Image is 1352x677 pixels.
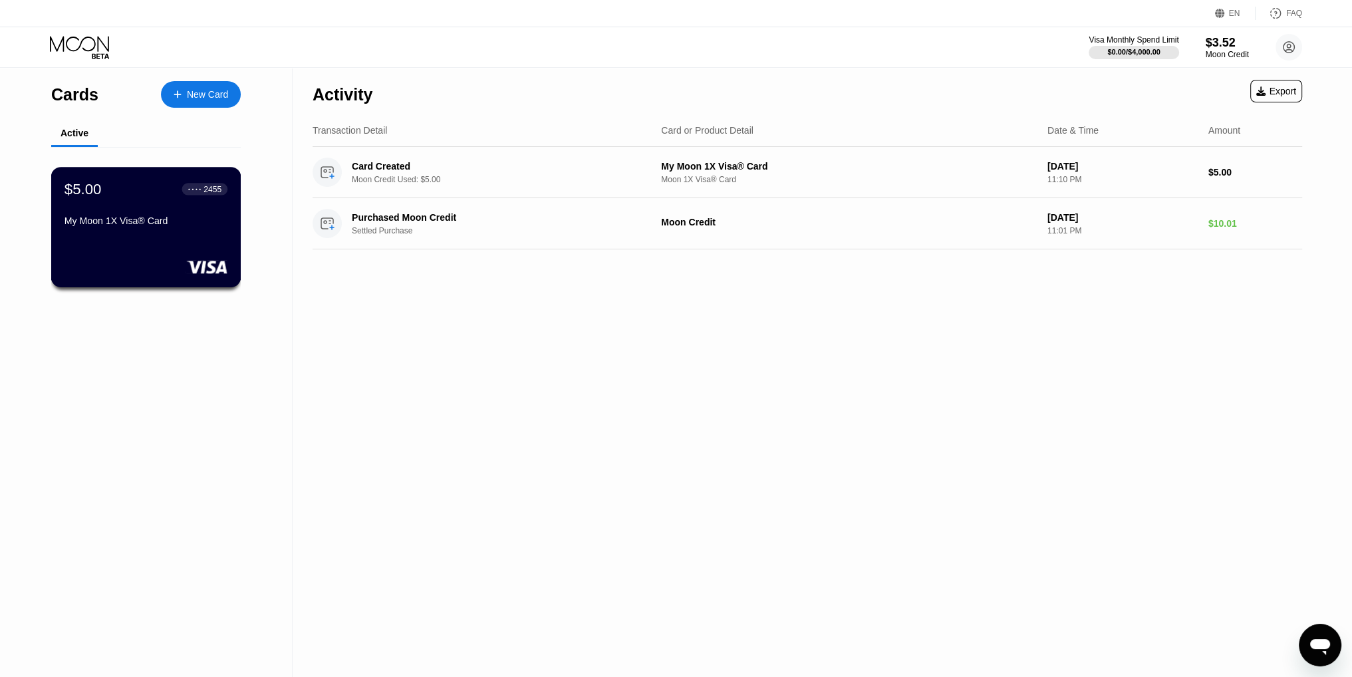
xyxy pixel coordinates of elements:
[1250,80,1302,102] div: Export
[352,175,656,184] div: Moon Credit Used: $5.00
[188,187,202,191] div: ● ● ● ●
[1206,36,1249,50] div: $3.52
[352,226,656,235] div: Settled Purchase
[1089,35,1178,59] div: Visa Monthly Spend Limit$0.00/$4,000.00
[1047,175,1198,184] div: 11:10 PM
[661,161,1037,172] div: My Moon 1X Visa® Card
[1206,36,1249,59] div: $3.52Moon Credit
[161,81,241,108] div: New Card
[661,175,1037,184] div: Moon 1X Visa® Card
[1256,7,1302,20] div: FAQ
[1047,226,1198,235] div: 11:01 PM
[51,85,98,104] div: Cards
[65,215,227,226] div: My Moon 1X Visa® Card
[61,128,88,138] div: Active
[1047,161,1198,172] div: [DATE]
[661,125,753,136] div: Card or Product Detail
[1208,218,1302,229] div: $10.01
[1286,9,1302,18] div: FAQ
[1299,624,1341,666] iframe: Button to launch messaging window
[1256,86,1296,96] div: Export
[313,198,1302,249] div: Purchased Moon CreditSettled PurchaseMoon Credit[DATE]11:01 PM$10.01
[313,147,1302,198] div: Card CreatedMoon Credit Used: $5.00My Moon 1X Visa® CardMoon 1X Visa® Card[DATE]11:10 PM$5.00
[1047,212,1198,223] div: [DATE]
[1215,7,1256,20] div: EN
[203,184,221,194] div: 2455
[1047,125,1099,136] div: Date & Time
[661,217,1037,227] div: Moon Credit
[1089,35,1178,45] div: Visa Monthly Spend Limit
[52,168,240,287] div: $5.00● ● ● ●2455My Moon 1X Visa® Card
[1229,9,1240,18] div: EN
[1208,125,1240,136] div: Amount
[313,125,387,136] div: Transaction Detail
[1107,48,1160,56] div: $0.00 / $4,000.00
[352,212,634,223] div: Purchased Moon Credit
[187,89,228,100] div: New Card
[1208,167,1302,178] div: $5.00
[1206,50,1249,59] div: Moon Credit
[313,85,372,104] div: Activity
[65,180,102,198] div: $5.00
[352,161,634,172] div: Card Created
